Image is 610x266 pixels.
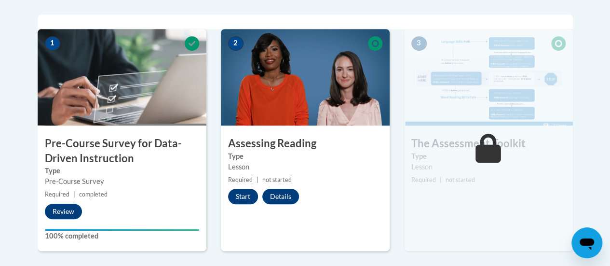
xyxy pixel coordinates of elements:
span: 3 [411,36,427,51]
img: Course Image [221,29,390,126]
button: Start [228,189,258,204]
span: Required [411,176,436,183]
span: Required [228,176,253,183]
label: Type [411,151,566,162]
span: not started [262,176,292,183]
span: 2 [228,36,244,51]
div: Your progress [45,229,199,231]
div: Lesson [411,162,566,172]
span: | [257,176,258,183]
span: 1 [45,36,60,51]
button: Details [262,189,299,204]
h3: Pre-Course Survey for Data-Driven Instruction [38,136,206,166]
h3: Assessing Reading [221,136,390,151]
label: 100% completed [45,231,199,241]
iframe: Button to launch messaging window [571,227,602,258]
div: Pre-Course Survey [45,176,199,187]
span: not started [446,176,475,183]
img: Course Image [404,29,573,126]
span: | [440,176,442,183]
label: Type [228,151,382,162]
span: | [73,191,75,198]
label: Type [45,166,199,176]
img: Course Image [38,29,206,126]
span: completed [79,191,108,198]
div: Lesson [228,162,382,172]
h3: The Assessment Toolkit [404,136,573,151]
span: Required [45,191,69,198]
button: Review [45,204,82,219]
